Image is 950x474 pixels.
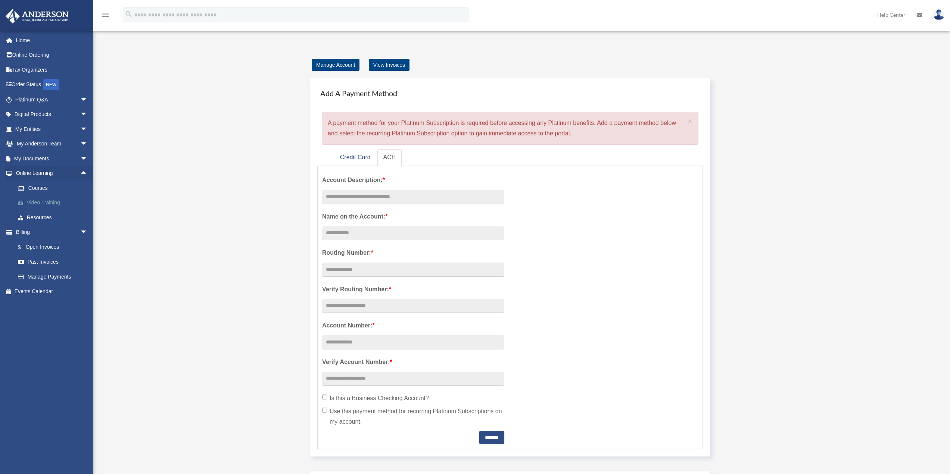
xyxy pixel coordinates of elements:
[80,151,95,166] span: arrow_drop_down
[22,243,26,252] span: $
[80,107,95,122] span: arrow_drop_down
[322,112,698,145] div: A payment method for your Platinum Subscription is required before accessing any Platinum benefit...
[322,408,327,412] input: Use this payment method for recurring Platinum Subscriptions on my account.
[10,195,99,210] a: Video Training
[43,79,59,90] div: NEW
[80,225,95,240] span: arrow_drop_down
[334,149,377,166] a: Credit Card
[5,62,99,77] a: Tax Organizers
[5,166,99,181] a: Online Learningarrow_drop_up
[80,166,95,181] span: arrow_drop_up
[322,320,504,331] label: Account Number:
[10,181,99,195] a: Courses
[5,48,99,63] a: Online Ordering
[101,10,110,19] i: menu
[322,175,504,185] label: Account Description:
[80,122,95,137] span: arrow_drop_down
[322,357,504,367] label: Verify Account Number:
[688,117,693,125] span: ×
[369,59,409,71] a: View Invoices
[377,149,402,166] a: ACH
[5,77,99,92] a: Order StatusNEW
[80,136,95,152] span: arrow_drop_down
[10,210,99,225] a: Resources
[5,151,99,166] a: My Documentsarrow_drop_down
[10,255,99,270] a: Past Invoices
[5,33,99,48] a: Home
[5,122,99,136] a: My Entitiesarrow_drop_down
[10,269,95,284] a: Manage Payments
[933,9,944,20] img: User Pic
[322,284,504,295] label: Verify Routing Number:
[5,107,99,122] a: Digital Productsarrow_drop_down
[5,136,99,151] a: My Anderson Teamarrow_drop_down
[322,211,504,222] label: Name on the Account:
[5,92,99,107] a: Platinum Q&Aarrow_drop_down
[101,13,110,19] a: menu
[80,92,95,107] span: arrow_drop_down
[10,239,99,255] a: $Open Invoices
[5,225,99,240] a: Billingarrow_drop_down
[688,117,693,125] button: Close
[5,284,99,299] a: Events Calendar
[317,85,703,101] h4: Add A Payment Method
[312,59,359,71] a: Manage Account
[322,248,504,258] label: Routing Number:
[322,395,327,399] input: Is this a Business Checking Account?
[3,9,71,23] img: Anderson Advisors Platinum Portal
[322,393,504,404] label: Is this a Business Checking Account?
[322,406,504,427] label: Use this payment method for recurring Platinum Subscriptions on my account.
[125,10,133,18] i: search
